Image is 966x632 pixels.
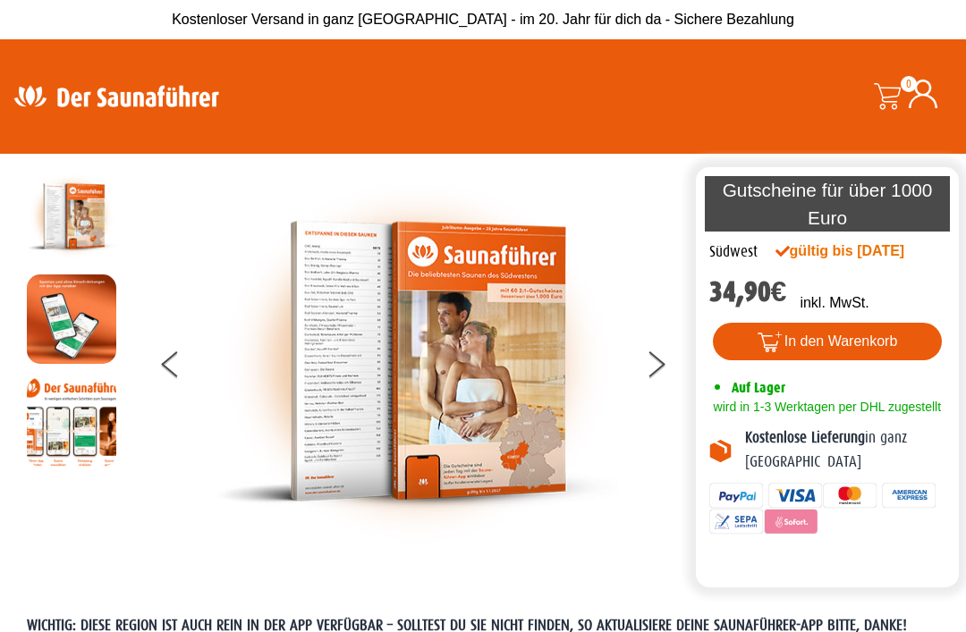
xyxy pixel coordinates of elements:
img: MOCKUP-iPhone_regional [27,274,116,364]
b: Kostenlose Lieferung [745,429,865,446]
button: In den Warenkorb [713,323,943,360]
p: Gutscheine für über 1000 Euro [705,176,951,232]
img: Anleitung7tn [27,377,116,467]
div: Südwest [709,240,758,264]
span: Kostenloser Versand in ganz [GEOGRAPHIC_DATA] - im 20. Jahr für dich da - Sichere Bezahlung [172,12,794,27]
span: wird in 1-3 Werktagen per DHL zugestellt [709,400,941,414]
p: inkl. MwSt. [800,292,869,314]
div: gültig bis [DATE] [775,240,923,262]
span: Auf Lager [732,379,785,396]
bdi: 34,90 [709,275,787,308]
span: € [771,275,787,308]
span: 0 [901,76,917,92]
p: in ganz [GEOGRAPHIC_DATA] [745,426,946,474]
img: der-saunafuehrer-2025-suedwest [216,172,618,551]
img: der-saunafuehrer-2025-suedwest [27,172,116,261]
